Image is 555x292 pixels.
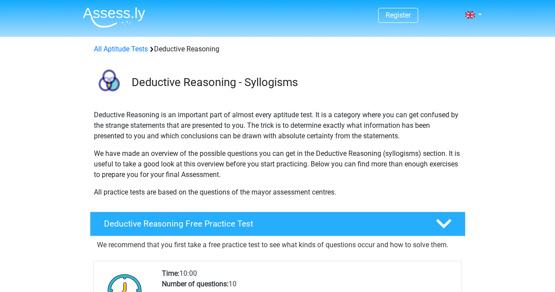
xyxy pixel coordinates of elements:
a: Deductive Reasoning Free Practice Test [86,212,469,236]
h4: Deductive Reasoning Free Practice Test [104,219,422,229]
a: Register [386,11,411,19]
p: We have made an overview of the possible questions you can get in the Deductive Reasoning (syllog... [94,148,462,180]
img: deductive reasoning [90,65,128,102]
a: All Aptitude Tests [94,45,148,53]
p: Deductive Reasoning is an important part of almost every aptitude test. It is a category where yo... [94,110,462,141]
p: All practice tests are based on the questions of the mayor assessment centres. [94,187,462,198]
img: Assessly [83,7,145,28]
b: Number of questions: [162,280,229,288]
div: Deductive Reasoning [90,44,465,54]
p: We recommend that you first take a free practice test to see what kinds of questions occur and ho... [97,240,458,250]
b: Time: [162,269,179,278]
h3: Deductive Reasoning - Syllogisms [132,76,458,89]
